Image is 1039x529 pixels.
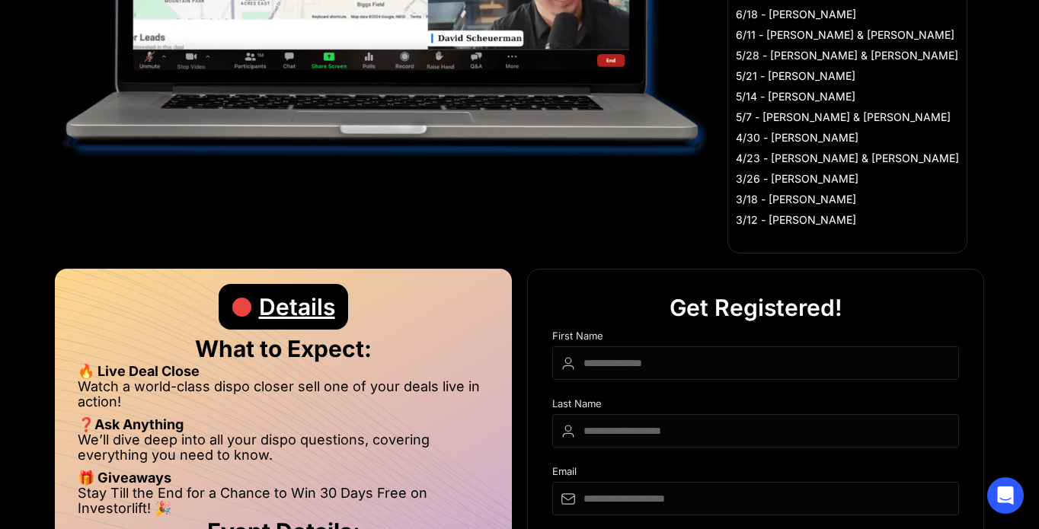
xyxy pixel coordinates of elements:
[78,416,184,432] strong: ❓Ask Anything
[78,432,489,470] li: We’ll dive deep into all your dispo questions, covering everything you need to know.
[552,398,959,414] div: Last Name
[552,330,959,346] div: First Name
[195,335,372,362] strong: What to Expect:
[78,379,489,417] li: Watch a world-class dispo closer sell one of your deals live in action!
[78,470,171,486] strong: 🎁 Giveaways
[78,486,489,516] li: Stay Till the End for a Chance to Win 30 Days Free on Investorlift! 🎉
[78,363,200,379] strong: 🔥 Live Deal Close
[987,477,1024,514] div: Open Intercom Messenger
[552,466,959,482] div: Email
[670,285,842,330] div: Get Registered!
[259,284,335,330] div: Details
